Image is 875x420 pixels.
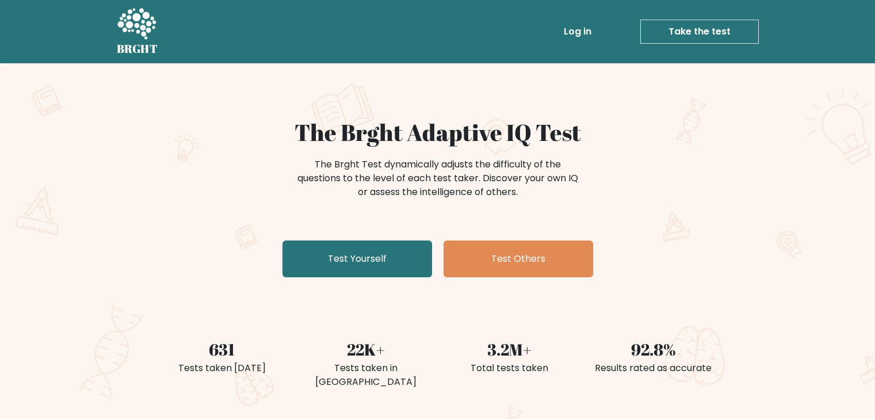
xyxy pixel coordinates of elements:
[445,337,575,361] div: 3.2M+
[589,337,719,361] div: 92.8%
[301,337,431,361] div: 22K+
[444,240,593,277] a: Test Others
[282,240,432,277] a: Test Yourself
[157,119,719,146] h1: The Brght Adaptive IQ Test
[640,20,759,44] a: Take the test
[445,361,575,375] div: Total tests taken
[559,20,596,43] a: Log in
[117,42,158,56] h5: BRGHT
[157,337,287,361] div: 631
[301,361,431,389] div: Tests taken in [GEOGRAPHIC_DATA]
[589,361,719,375] div: Results rated as accurate
[294,158,582,199] div: The Brght Test dynamically adjusts the difficulty of the questions to the level of each test take...
[157,361,287,375] div: Tests taken [DATE]
[117,5,158,59] a: BRGHT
